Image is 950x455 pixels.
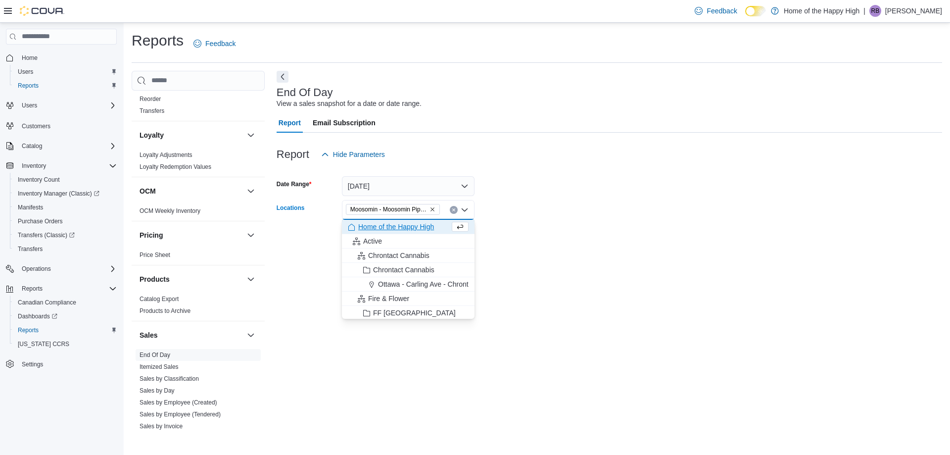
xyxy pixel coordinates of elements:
[140,130,243,140] button: Loyalty
[140,330,158,340] h3: Sales
[205,39,236,49] span: Feedback
[346,204,440,215] span: Moosomin - Moosomin Pipestone - Fire & Flower
[18,283,117,295] span: Reports
[22,162,46,170] span: Inventory
[350,204,427,214] span: Moosomin - Moosomin Pipestone - Fire & Flower
[140,230,243,240] button: Pricing
[132,149,265,177] div: Loyalty
[18,140,117,152] span: Catalog
[18,176,60,184] span: Inventory Count
[18,340,69,348] span: [US_STATE] CCRS
[140,307,190,315] span: Products to Archive
[885,5,942,17] p: [PERSON_NAME]
[18,160,50,172] button: Inventory
[707,6,737,16] span: Feedback
[2,139,121,153] button: Catalog
[313,113,376,133] span: Email Subscription
[18,100,41,111] button: Users
[22,285,43,293] span: Reports
[863,5,865,17] p: |
[140,307,190,314] a: Products to Archive
[317,145,389,164] button: Hide Parameters
[14,324,43,336] a: Reports
[14,310,117,322] span: Dashboards
[18,120,54,132] a: Customers
[20,6,64,16] img: Cova
[140,363,179,370] a: Itemized Sales
[140,351,170,359] span: End Of Day
[18,82,39,90] span: Reports
[140,151,192,159] span: Loyalty Adjustments
[691,1,741,21] a: Feedback
[14,310,61,322] a: Dashboards
[342,234,475,249] button: Active
[14,215,117,227] span: Purchase Orders
[18,68,33,76] span: Users
[342,263,475,277] button: Chrontact Cannabis
[18,263,55,275] button: Operations
[14,174,117,186] span: Inventory Count
[22,265,51,273] span: Operations
[363,236,382,246] span: Active
[342,306,475,320] button: FF [GEOGRAPHIC_DATA]
[14,66,117,78] span: Users
[10,187,121,201] a: Inventory Manager (Classic)
[277,99,422,109] div: View a sales snapshot for a date or date range.
[140,130,164,140] h3: Loyalty
[368,294,409,303] span: Fire & Flower
[277,71,288,83] button: Next
[140,107,164,114] a: Transfers
[18,52,42,64] a: Home
[14,324,117,336] span: Reports
[140,186,243,196] button: OCM
[190,34,239,53] a: Feedback
[14,80,117,92] span: Reports
[14,229,117,241] span: Transfers (Classic)
[140,207,200,215] span: OCM Weekly Inventory
[18,263,117,275] span: Operations
[140,387,175,394] a: Sales by Day
[18,51,117,64] span: Home
[18,217,63,225] span: Purchase Orders
[140,387,175,395] span: Sales by Day
[14,338,73,350] a: [US_STATE] CCRS
[18,299,76,306] span: Canadian Compliance
[14,188,103,200] a: Inventory Manager (Classic)
[342,277,475,292] button: Ottawa - Carling Ave - Chrontact Cannabis
[140,95,161,103] span: Reorder
[10,309,121,323] a: Dashboards
[245,129,257,141] button: Loyalty
[277,149,309,160] h3: Report
[14,243,47,255] a: Transfers
[14,66,37,78] a: Users
[18,283,47,295] button: Reports
[140,96,161,102] a: Reorder
[140,274,243,284] button: Products
[784,5,859,17] p: Home of the Happy High
[2,99,121,112] button: Users
[140,296,179,303] a: Catalog Export
[140,330,243,340] button: Sales
[245,329,257,341] button: Sales
[14,80,43,92] a: Reports
[140,251,170,259] span: Price Sheet
[18,100,117,111] span: Users
[245,229,257,241] button: Pricing
[245,273,257,285] button: Products
[140,411,221,418] a: Sales by Employee (Tendered)
[10,228,121,242] a: Transfers (Classic)
[18,119,117,132] span: Customers
[140,230,163,240] h3: Pricing
[373,308,456,318] span: FF [GEOGRAPHIC_DATA]
[869,5,881,17] div: Rayden Bajnok
[277,204,305,212] label: Locations
[10,201,121,214] button: Manifests
[140,410,221,418] span: Sales by Employee (Tendered)
[368,251,429,260] span: Chrontact Cannabis
[18,245,43,253] span: Transfers
[2,357,121,371] button: Settings
[14,188,117,200] span: Inventory Manager (Classic)
[14,297,117,308] span: Canadian Compliance
[18,231,75,239] span: Transfers (Classic)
